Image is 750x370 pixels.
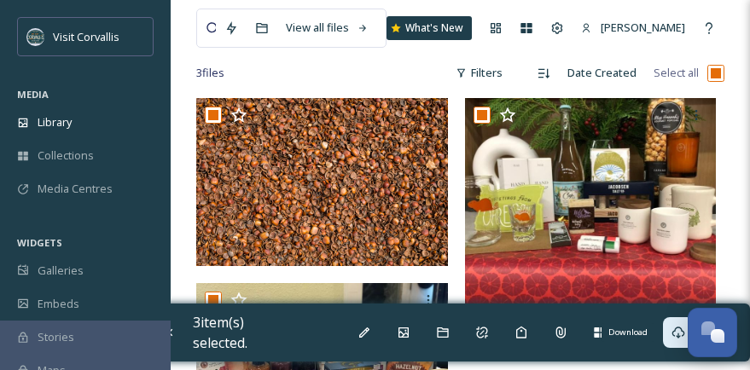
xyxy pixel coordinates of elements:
div: Date Created [559,56,645,90]
span: 3 file s [196,65,224,81]
span: Embeds [38,296,79,312]
span: Collections [38,147,94,164]
img: Restyle-CorvallisOregon-StaceyNewmanWeldon1.jpg [465,98,717,309]
img: Hazelnuts.jpg [196,98,448,266]
span: MEDIA [17,88,49,101]
a: View all files [277,11,377,44]
div: Download [602,323,654,342]
span: Galleries [38,263,84,279]
span: Stories [38,329,74,345]
span: 3 item(s) selected. [193,313,247,352]
button: Open Chat [688,308,737,357]
span: WIDGETS [17,236,62,249]
span: [PERSON_NAME] [601,20,685,35]
span: Library [38,114,72,130]
div: Filters [447,56,511,90]
span: Select all [654,65,699,81]
a: What's New [387,16,472,40]
a: [PERSON_NAME] [573,11,694,44]
span: Visit Corvallis [53,29,119,44]
img: visit-corvallis-badge-dark-blue-orange%281%29.png [27,28,44,45]
span: Media Centres [38,181,113,197]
